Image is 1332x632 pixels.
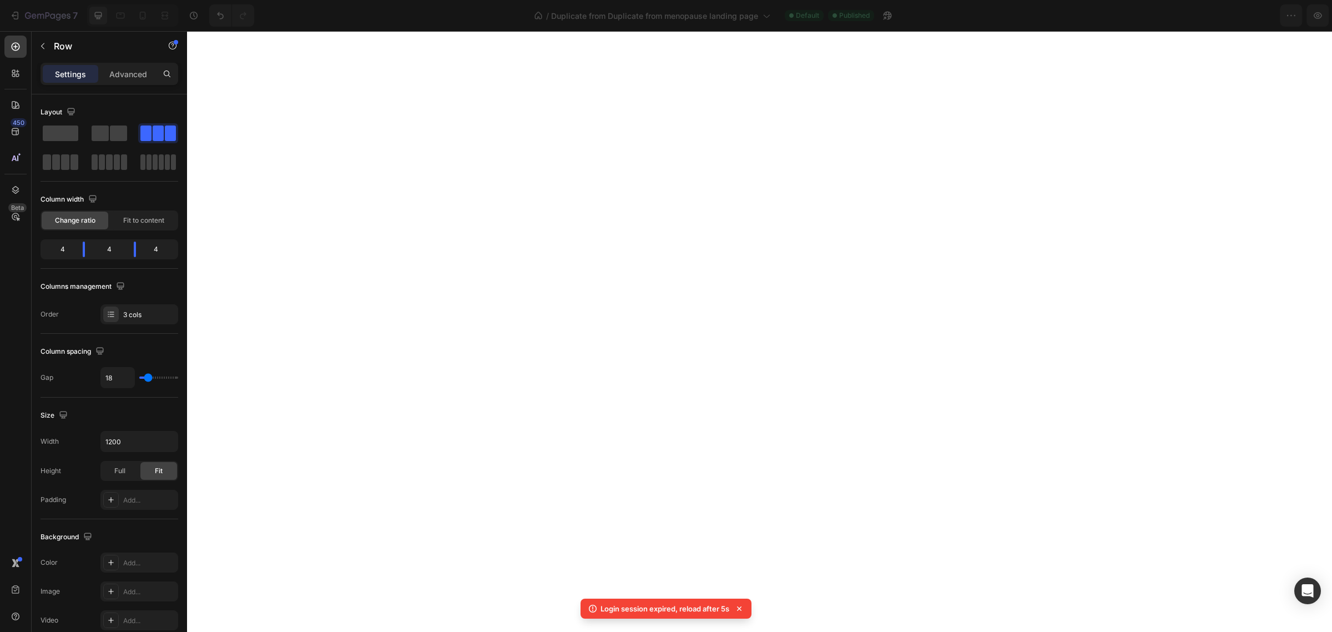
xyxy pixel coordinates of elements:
div: Add... [123,616,175,626]
div: Undo/Redo [209,4,254,27]
p: Settings [55,68,86,80]
div: Column width [41,192,99,207]
div: Open Intercom Messenger [1294,578,1321,604]
span: Published [839,11,870,21]
button: 7 [4,4,83,27]
iframe: Design area [187,31,1332,632]
div: Add... [123,587,175,597]
div: Columns management [41,279,127,294]
div: 4 [145,242,176,257]
div: Background [41,530,94,545]
div: Column spacing [41,344,107,359]
div: Order [41,309,59,319]
input: Auto [101,432,178,452]
div: 4 [43,242,74,257]
p: Row [54,39,148,53]
p: Login session expired, reload after 5s [601,603,729,614]
button: Save [1217,4,1254,27]
div: 3 cols [123,310,175,320]
span: Change ratio [55,215,95,225]
div: 450 [11,118,27,127]
div: 4 [94,242,125,257]
input: Auto [101,368,134,388]
div: Size [41,408,70,423]
div: Beta [8,203,27,212]
span: Fit to content [123,215,164,225]
div: Padding [41,495,66,505]
span: Save [1227,11,1245,21]
div: Gap [41,373,53,383]
div: Color [41,558,58,568]
p: Advanced [109,68,147,80]
div: Publish [1268,10,1295,22]
span: Default [796,11,819,21]
span: Fit [155,466,163,476]
p: 7 [73,9,78,22]
div: Height [41,466,61,476]
button: Publish [1258,4,1305,27]
span: / [546,10,549,22]
div: Add... [123,558,175,568]
div: Width [41,437,59,447]
div: Layout [41,105,78,120]
div: Image [41,586,60,596]
span: Full [114,466,125,476]
div: Video [41,615,58,625]
span: Duplicate from Duplicate from menopause landing page [551,10,758,22]
div: Add... [123,495,175,505]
